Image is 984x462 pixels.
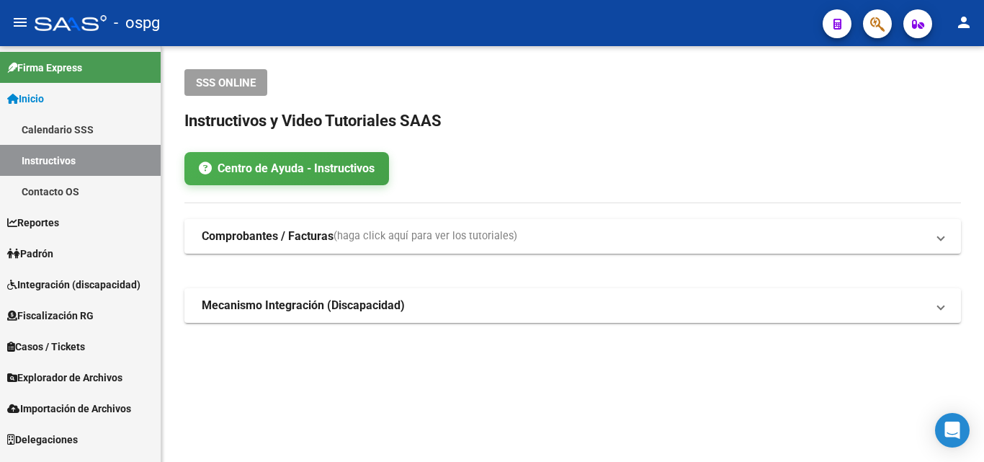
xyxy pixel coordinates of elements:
[334,228,517,244] span: (haga click aquí para ver los tutoriales)
[7,308,94,324] span: Fiscalización RG
[114,7,160,39] span: - ospg
[935,413,970,448] div: Open Intercom Messenger
[184,69,267,96] button: SSS ONLINE
[955,14,972,31] mat-icon: person
[7,401,131,417] span: Importación de Archivos
[7,277,140,293] span: Integración (discapacidad)
[184,219,961,254] mat-expansion-panel-header: Comprobantes / Facturas(haga click aquí para ver los tutoriales)
[196,76,256,89] span: SSS ONLINE
[184,107,961,135] h2: Instructivos y Video Tutoriales SAAS
[7,432,78,448] span: Delegaciones
[7,339,85,355] span: Casos / Tickets
[202,228,334,244] strong: Comprobantes / Facturas
[7,246,53,262] span: Padrón
[7,370,122,386] span: Explorador de Archivos
[184,288,961,323] mat-expansion-panel-header: Mecanismo Integración (Discapacidad)
[12,14,29,31] mat-icon: menu
[7,91,44,107] span: Inicio
[7,215,59,231] span: Reportes
[184,152,389,185] a: Centro de Ayuda - Instructivos
[7,60,82,76] span: Firma Express
[202,298,405,314] strong: Mecanismo Integración (Discapacidad)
